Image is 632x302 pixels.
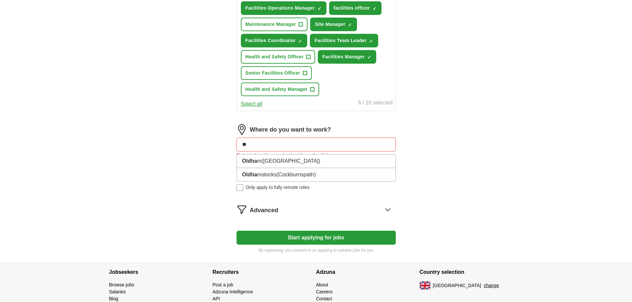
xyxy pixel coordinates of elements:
button: Facilities Coordinator✓ [241,34,308,47]
span: ✓ [367,55,371,60]
input: Only apply to fully remote roles [237,184,243,191]
button: facilities officer✓ [329,1,382,15]
button: Site Manager✓ [310,18,357,31]
span: Facilities Team Leader [315,37,367,44]
span: ✓ [373,6,377,11]
li: mstocks [237,168,395,181]
span: ✓ [369,38,373,44]
div: Enter a location and select from the list [237,151,396,159]
span: ✓ [348,22,352,28]
span: Maintenance Manager [246,21,296,28]
span: Facilities Operations Manager [246,5,315,12]
span: Health and Safety Officer [246,53,304,60]
li: m [237,154,395,168]
span: (Cockburnspath) [277,172,316,177]
span: ([GEOGRAPHIC_DATA]) [261,158,320,164]
span: Only apply to fully remote roles [246,184,310,191]
a: Post a job [213,282,233,287]
a: Salaries [109,289,126,294]
button: Maintenance Manager [241,18,308,31]
img: location.png [237,124,247,135]
span: [GEOGRAPHIC_DATA] [433,282,481,289]
span: Facilities Manager [322,53,365,60]
button: Facilities Operations Manager✓ [241,1,326,15]
a: Contact [316,296,332,301]
button: change [484,282,499,289]
button: Select all [241,100,262,108]
button: Facilities Manager✓ [318,50,377,64]
img: UK flag [420,281,430,289]
span: Site Manager [315,21,345,28]
span: Advanced [250,206,278,215]
h4: Country selection [420,263,523,281]
strong: Oldha [242,172,257,177]
a: Blog [109,296,118,301]
p: By registering, you consent to us applying to suitable jobs for you [237,247,396,253]
span: Health and Safety Manager [246,86,308,93]
button: Health and Safety Officer [241,50,315,64]
a: Careers [316,289,333,294]
img: filter [237,204,247,215]
button: Start applying for jobs [237,231,396,245]
span: ✓ [298,38,302,44]
a: API [213,296,220,301]
span: facilities officer [334,5,370,12]
strong: Oldha [242,158,257,164]
button: Facilities Team Leader✓ [310,34,378,47]
span: Senior Facilities Officer [246,70,300,77]
button: Health and Safety Manager [241,83,319,96]
label: Where do you want to work? [250,125,331,134]
a: About [316,282,328,287]
a: Browse jobs [109,282,134,287]
span: ✓ [317,6,321,11]
a: Adzuna Intelligence [213,289,253,294]
span: Facilities Coordinator [246,37,296,44]
button: Senior Facilities Officer [241,66,312,80]
div: 6 / 10 selected [358,99,392,108]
